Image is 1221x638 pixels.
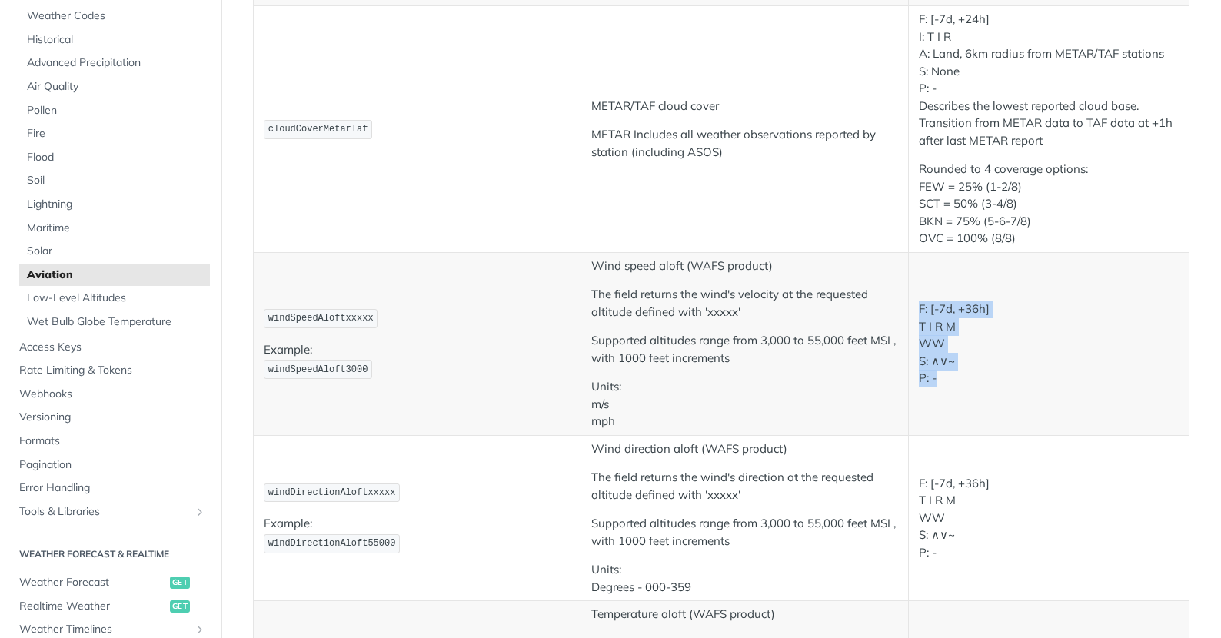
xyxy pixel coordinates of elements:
[19,311,210,334] a: Wet Bulb Globe Temperature
[919,161,1179,248] p: Rounded to 4 coverage options: FEW = 25% (1-2/8) SCT = 50% (3-4/8) BKN = 75% (5-6-7/8) OVC = 100%...
[12,571,210,594] a: Weather Forecastget
[27,126,206,141] span: Fire
[12,383,210,406] a: Webhooks
[591,332,898,367] p: Supported altitudes range from 3,000 to 55,000 feet MSL, with 1000 feet increments
[194,506,206,518] button: Show subpages for Tools & Libraries
[19,599,166,614] span: Realtime Weather
[591,286,898,321] p: The field returns the wind's velocity at the requested altitude defined with 'xxxxx'
[591,469,898,503] p: The field returns the wind's direction at the requested altitude defined with 'xxxxx'
[12,547,210,561] h2: Weather Forecast & realtime
[591,515,898,550] p: Supported altitudes range from 3,000 to 55,000 feet MSL, with 1000 feet increments
[591,98,898,115] p: METAR/TAF cloud cover
[268,364,368,375] span: windSpeedAloft3000
[19,122,210,145] a: Fire
[27,314,206,330] span: Wet Bulb Globe Temperature
[19,99,210,122] a: Pollen
[27,8,206,24] span: Weather Codes
[19,410,206,425] span: Versioning
[27,173,206,188] span: Soil
[27,197,206,212] span: Lightning
[19,240,210,263] a: Solar
[12,595,210,618] a: Realtime Weatherget
[12,336,210,359] a: Access Keys
[19,287,210,310] a: Low-Level Altitudes
[12,500,210,523] a: Tools & LibrariesShow subpages for Tools & Libraries
[19,264,210,287] a: Aviation
[919,301,1179,387] p: F: [-7d, +36h] T I R M WW S: ∧∨~ P: -
[919,11,1179,149] p: F: [-7d, +24h] I: T I R A: Land, 6km radius from METAR/TAF stations S: None P: - Describes the lo...
[27,103,206,118] span: Pollen
[268,124,368,135] span: cloudCoverMetarTaf
[264,341,571,380] p: Example:
[19,5,210,28] a: Weather Codes
[19,575,166,590] span: Weather Forecast
[19,622,190,637] span: Weather Timelines
[268,313,374,324] span: windSpeedAloftxxxxx
[591,440,898,458] p: Wind direction aloft (WAFS product)
[19,169,210,192] a: Soil
[591,378,898,430] p: Units: m/s mph
[27,291,206,306] span: Low-Level Altitudes
[19,480,206,496] span: Error Handling
[170,600,190,613] span: get
[591,606,898,623] p: Temperature aloft (WAFS product)
[170,577,190,589] span: get
[919,475,1179,562] p: F: [-7d, +36h] T I R M WW S: ∧∨~ P: -
[27,32,206,48] span: Historical
[268,538,396,549] span: windDirectionAloft55000
[27,79,206,95] span: Air Quality
[12,430,210,453] a: Formats
[591,258,898,275] p: Wind speed aloft (WAFS product)
[19,193,210,216] a: Lightning
[19,340,206,355] span: Access Keys
[19,52,210,75] a: Advanced Precipitation
[194,623,206,636] button: Show subpages for Weather Timelines
[268,487,396,498] span: windDirectionAloftxxxxx
[27,55,206,71] span: Advanced Precipitation
[27,267,206,283] span: Aviation
[264,515,571,554] p: Example:
[19,363,206,378] span: Rate Limiting & Tokens
[19,217,210,240] a: Maritime
[12,359,210,382] a: Rate Limiting & Tokens
[19,457,206,473] span: Pagination
[19,75,210,98] a: Air Quality
[591,126,898,161] p: METAR Includes all weather observations reported by station (including ASOS)
[27,221,206,236] span: Maritime
[27,244,206,259] span: Solar
[19,146,210,169] a: Flood
[19,387,206,402] span: Webhooks
[12,454,210,477] a: Pagination
[19,28,210,52] a: Historical
[12,477,210,500] a: Error Handling
[19,434,206,449] span: Formats
[27,150,206,165] span: Flood
[12,406,210,429] a: Versioning
[19,504,190,520] span: Tools & Libraries
[591,561,898,596] p: Units: Degrees - 000-359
